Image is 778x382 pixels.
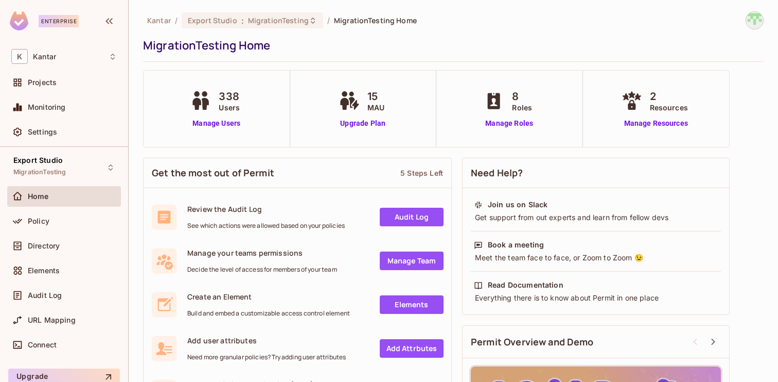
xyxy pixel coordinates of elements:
[746,12,763,29] img: Devesh.Kumar@Kantar.com
[481,118,537,129] a: Manage Roles
[187,248,337,258] span: Manage your teams permissions
[187,222,345,230] span: See which actions were allowed based on your policies
[380,208,444,226] a: Audit Log
[28,78,57,87] span: Projects
[28,217,49,225] span: Policy
[187,353,346,361] span: Need more granular policies? Try adding user attributes
[488,280,563,290] div: Read Documentation
[334,15,417,25] span: MigrationTesting Home
[474,253,718,263] div: Meet the team face to face, or Zoom to Zoom 😉
[28,242,60,250] span: Directory
[39,15,79,27] div: Enterprise
[147,15,171,25] span: the active workspace
[327,15,330,25] li: /
[650,89,688,104] span: 2
[474,293,718,303] div: Everything there is to know about Permit in one place
[187,336,346,345] span: Add user attributes
[152,167,274,179] span: Get the most out of Permit
[28,316,76,324] span: URL Mapping
[650,102,688,113] span: Resources
[28,341,57,349] span: Connect
[219,89,240,104] span: 338
[28,192,49,201] span: Home
[143,38,758,53] div: MigrationTesting Home
[380,295,444,314] a: Elements
[175,15,178,25] li: /
[488,200,547,210] div: Join us on Slack
[11,49,28,64] span: K
[471,167,523,179] span: Need Help?
[488,240,544,250] div: Book a meeting
[33,53,56,61] span: Workspace: Kantar
[28,128,57,136] span: Settings
[188,15,237,25] span: Export Studio
[512,89,532,104] span: 8
[13,168,66,176] span: MigrationTesting
[337,118,390,129] a: Upgrade Plan
[10,11,28,30] img: SReyMgAAAABJRU5ErkJggg==
[28,103,66,111] span: Monitoring
[28,267,60,275] span: Elements
[187,309,350,318] span: Build and embed a customizable access control element
[187,265,337,274] span: Decide the level of access for members of your team
[619,118,693,129] a: Manage Resources
[248,15,309,25] span: MigrationTesting
[219,102,240,113] span: Users
[241,16,244,25] span: :
[188,118,245,129] a: Manage Users
[28,291,62,300] span: Audit Log
[400,168,443,178] div: 5 Steps Left
[187,204,345,214] span: Review the Audit Log
[471,336,594,348] span: Permit Overview and Demo
[367,89,384,104] span: 15
[367,102,384,113] span: MAU
[380,339,444,358] a: Add Attrbutes
[474,212,718,223] div: Get support from out experts and learn from fellow devs
[380,252,444,270] a: Manage Team
[512,102,532,113] span: Roles
[187,292,350,302] span: Create an Element
[13,156,63,164] span: Export Studio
